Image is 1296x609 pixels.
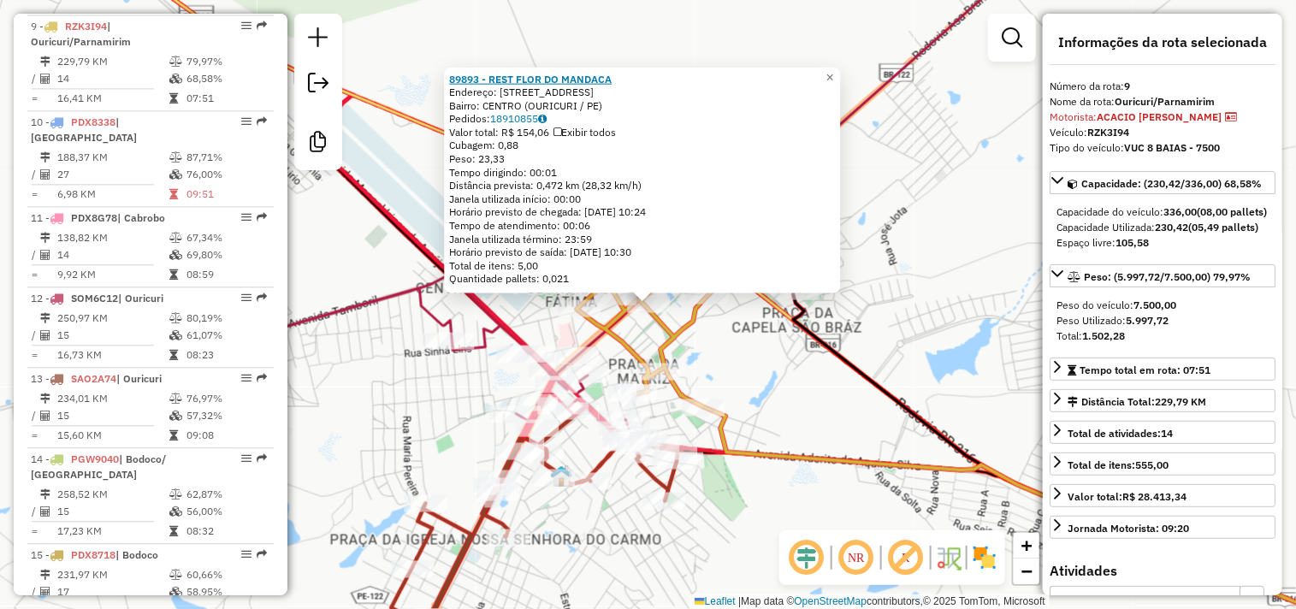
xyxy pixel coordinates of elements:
a: Valor total:R$ 28.413,34 [1050,484,1275,507]
span: Exibir todos [553,126,616,139]
div: Total: [1056,328,1269,344]
td: = [31,346,39,364]
div: Motorista: [1050,109,1275,125]
td: 6,98 KM [56,186,169,203]
td: = [31,523,39,540]
td: / [31,70,39,87]
span: Total de atividades: [1068,427,1173,440]
div: Nome da rota: [1050,94,1275,109]
a: Criar modelo [301,125,335,163]
em: Rota exportada [257,549,267,559]
i: Tempo total em rota [169,93,178,103]
span: | Ouricuri [116,372,162,385]
td: 15 [56,407,169,424]
a: Nova sessão e pesquisa [301,21,335,59]
div: Número da rota: [1050,79,1275,94]
td: = [31,90,39,107]
i: Observações [538,114,547,124]
i: CNH vencida [1225,112,1237,122]
span: SAO2A74 [71,372,116,385]
strong: (08,00 pallets) [1197,205,1267,218]
span: PDX8G78 [71,211,117,224]
i: Distância Total [40,233,50,243]
i: Distância Total [40,570,50,580]
i: Tempo total em rota [169,350,178,360]
span: | Bodoco [115,548,158,561]
span: − [1021,560,1033,582]
img: Fluxo de ruas [935,544,962,571]
span: 10 - [31,115,137,144]
td: 60,66% [186,566,267,583]
strong: RZK3I94 [1087,126,1129,139]
i: Distância Total [40,393,50,404]
div: Pedidos: [449,112,835,126]
td: = [31,427,39,444]
span: Capacidade: (230,42/336,00) 68,58% [1081,177,1262,190]
em: Rota exportada [257,293,267,303]
i: % de utilização do peso [169,489,182,500]
div: Capacidade Utilizada: [1056,220,1269,235]
span: 12 - [31,292,163,304]
strong: 89893 - REST FLOR DO MANDACA [449,72,612,85]
img: PA - OURICURI [550,465,572,488]
em: Rota exportada [257,212,267,222]
i: % de utilização do peso [169,56,182,67]
span: Exibir rótulo [885,537,926,578]
a: Close popup [820,67,840,87]
td: = [31,186,39,203]
em: Rota exportada [257,116,267,127]
div: Jornada Motorista: 09:20 [1068,521,1189,536]
a: Zoom out [1014,559,1039,584]
strong: 7.500,00 [1133,299,1176,311]
span: Tempo total em rota: 07:51 [1080,364,1210,376]
div: Map data © contributors,© 2025 TomTom, Microsoft [690,594,1050,609]
i: Total de Atividades [40,169,50,180]
span: Peso: (5.997,72/7.500,00) 79,97% [1084,270,1251,283]
div: Quantidade pallets: 0,021 [449,272,835,286]
a: Exibir filtros [995,21,1029,55]
td: / [31,166,39,183]
i: Distância Total [40,56,50,67]
span: 14 - [31,452,166,481]
div: Endereço: [STREET_ADDRESS] [449,86,835,99]
td: 08:59 [186,266,267,283]
i: % de utilização da cubagem [169,74,182,84]
span: RZK3I94 [65,20,107,33]
div: Tipo do veículo: [1050,140,1275,156]
td: 76,97% [186,390,267,407]
strong: 9 [1124,80,1130,92]
em: Opções [241,453,252,464]
a: 18910855 [490,112,547,125]
div: Valor total: R$ 154,06 [449,126,835,139]
td: / [31,407,39,424]
img: Exibir/Ocultar setores [971,544,998,571]
span: | Ouricuri [118,292,163,304]
em: Opções [241,212,252,222]
strong: 14 [1161,427,1173,440]
div: Peso: 23,33 [449,152,835,166]
em: Opções [241,373,252,383]
div: Horário previsto de chegada: [DATE] 10:24 [449,205,835,219]
td: 16,73 KM [56,346,169,364]
i: % de utilização da cubagem [169,411,182,421]
td: 62,87% [186,486,267,503]
td: 234,01 KM [56,390,169,407]
strong: 105,58 [1116,236,1149,249]
i: Total de Atividades [40,250,50,260]
span: PDX8718 [71,548,115,561]
a: Leaflet [695,595,736,607]
i: % de utilização da cubagem [169,330,182,340]
td: 9,92 KM [56,266,169,283]
span: Ocultar NR [836,537,877,578]
td: 15,60 KM [56,427,169,444]
td: 79,97% [186,53,267,70]
h4: Atividades [1050,563,1275,579]
div: Horário previsto de saída: [DATE] 10:30 [449,245,835,259]
a: Total de itens:555,00 [1050,452,1275,476]
td: 80,19% [186,310,267,327]
em: Opções [241,293,252,303]
span: 11 - [31,211,165,224]
td: 57,32% [186,407,267,424]
span: Ocultar deslocamento [786,537,827,578]
span: + [1021,535,1033,556]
